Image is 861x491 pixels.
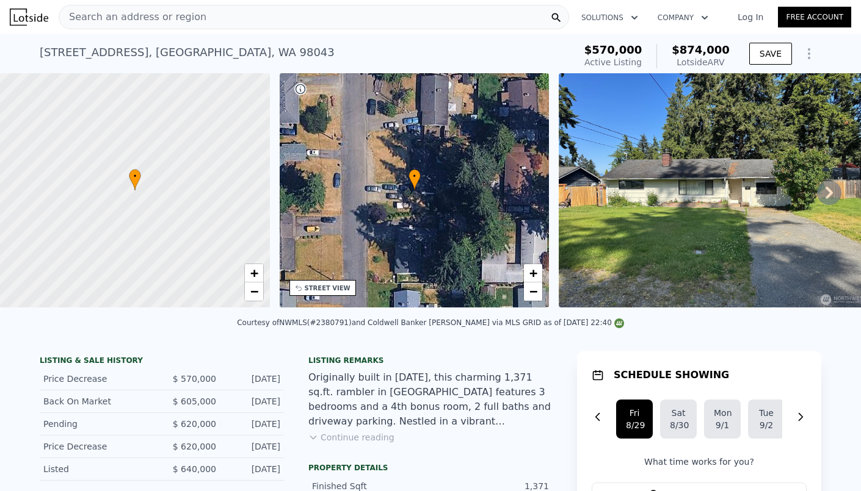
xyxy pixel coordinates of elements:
a: Zoom out [524,282,542,301]
div: Courtesy of NWMLS (#2380791) and Coldwell Banker [PERSON_NAME] via MLS GRID as of [DATE] 22:40 [237,318,624,327]
span: − [250,284,258,299]
a: Zoom in [524,264,542,282]
p: What time works for you? [592,456,807,468]
div: [DATE] [226,418,280,430]
div: 8/30 [670,419,687,431]
div: Lotside ARV [672,56,730,68]
span: $570,000 [584,43,642,56]
button: Solutions [572,7,648,29]
span: $ 620,000 [173,442,216,451]
div: [DATE] [226,440,280,453]
span: Search an address or region [59,10,206,24]
div: Originally built in [DATE], this charming 1,371 sq.ft. rambler in [GEOGRAPHIC_DATA] features 3 be... [308,370,553,429]
div: Pending [43,418,152,430]
div: Sat [670,407,687,419]
div: Back On Market [43,395,152,407]
div: • [129,169,141,190]
span: $ 605,000 [173,396,216,406]
div: 9/2 [758,419,775,431]
div: Tue [758,407,775,419]
button: Sat8/30 [660,400,697,439]
button: Tue9/2 [748,400,785,439]
img: Lotside [10,9,48,26]
img: NWMLS Logo [614,318,624,328]
div: 8/29 [626,419,643,431]
div: Listing remarks [308,356,553,365]
a: Free Account [778,7,851,27]
span: $ 570,000 [173,374,216,384]
span: + [250,265,258,281]
div: [DATE] [226,373,280,385]
button: Fri8/29 [616,400,653,439]
div: STREET VIEW [305,284,351,293]
div: Mon [714,407,731,419]
div: Price Decrease [43,373,152,385]
span: + [529,265,537,281]
div: [DATE] [226,395,280,407]
div: Listed [43,463,152,475]
span: − [529,284,537,299]
div: LISTING & SALE HISTORY [40,356,284,368]
div: Price Decrease [43,440,152,453]
button: Mon9/1 [704,400,741,439]
span: $ 640,000 [173,464,216,474]
div: Fri [626,407,643,419]
a: Zoom out [245,282,263,301]
a: Zoom in [245,264,263,282]
div: Property details [308,463,553,473]
span: $ 620,000 [173,419,216,429]
button: Continue reading [308,431,394,443]
h1: SCHEDULE SHOWING [614,368,729,382]
span: • [409,171,421,182]
button: SAVE [749,43,792,65]
span: $874,000 [672,43,730,56]
div: [DATE] [226,463,280,475]
span: • [129,171,141,182]
button: Show Options [797,41,821,66]
button: Company [648,7,718,29]
div: [STREET_ADDRESS] , [GEOGRAPHIC_DATA] , WA 98043 [40,44,335,61]
div: • [409,169,421,190]
div: 9/1 [714,419,731,431]
a: Log In [723,11,778,23]
span: Active Listing [584,57,642,67]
